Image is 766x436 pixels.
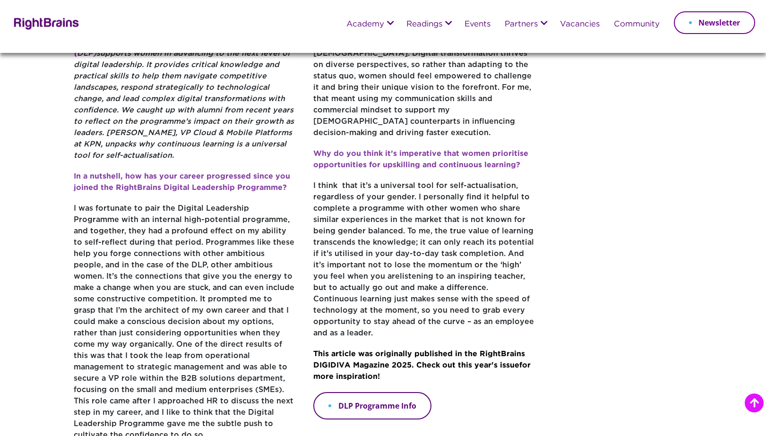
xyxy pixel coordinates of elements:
[465,20,491,29] a: Events
[74,173,290,191] strong: In a nutshell, how has your career progressed since you joined the RightBrains Digital Leadership...
[313,351,525,369] strong: This article was originally published in the RightBrains DIGIDIVA Magazine 2025.
[614,20,660,29] a: Community
[11,16,79,30] img: Rightbrains
[674,11,755,34] a: Newsletter
[313,180,534,349] p: I think that it’s a universal tool for self-actualisation, regardless of your gender. I personall...
[313,362,531,380] strong: for more inspiration!
[416,362,519,369] a: Check out this year's issue
[313,392,431,419] a: DLP Programme Info
[406,20,442,29] a: Readings
[74,39,294,159] em: The supports women in advancing to the next level of digital leadership. It provides critical kno...
[505,20,538,29] a: Partners
[560,20,600,29] a: Vacancies
[346,20,384,29] a: Academy
[313,150,528,169] strong: Why do you think it’s imperative that women prioritise opportunities for upskilling and continuou...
